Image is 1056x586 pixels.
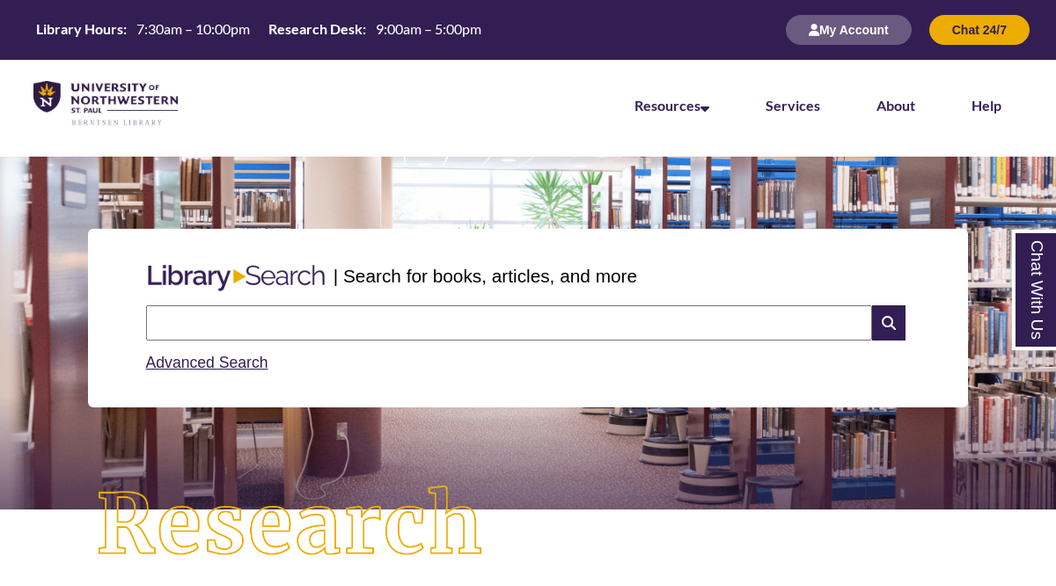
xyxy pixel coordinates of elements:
a: Services [766,97,820,114]
a: Hours Today [29,19,488,40]
img: UNWSP Library Logo [33,81,178,127]
i: Search [872,305,906,341]
th: Research Desk: [261,19,369,39]
img: Libary Search [139,258,334,298]
table: Hours Today [29,19,488,39]
span: 7:30am – 10:00pm [136,20,250,37]
a: Help [972,97,1001,114]
a: Chat 24/7 [929,22,1030,37]
th: Library Hours: [29,19,129,39]
span: 9:00am – 5:00pm [376,20,481,37]
p: | Search for books, articles, and more [334,262,637,289]
button: My Account [786,15,912,45]
a: About [876,97,915,114]
a: My Account [786,22,912,37]
button: Chat 24/7 [929,15,1030,45]
a: Advanced Search [146,354,268,371]
a: Resources [634,97,709,114]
